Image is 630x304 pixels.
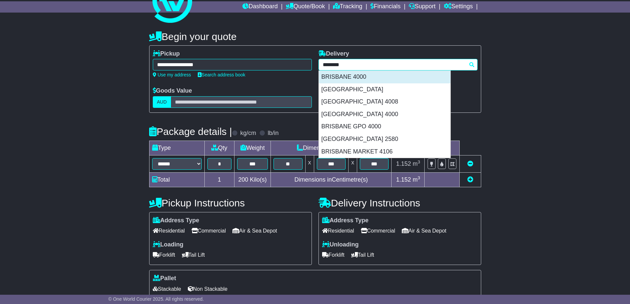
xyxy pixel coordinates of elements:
[188,284,228,294] span: Non Stackable
[467,176,473,183] a: Add new item
[351,250,374,260] span: Tail Lift
[396,160,411,167] span: 1.152
[318,197,481,208] h4: Delivery Instructions
[153,96,171,108] label: AUD
[271,172,392,187] td: Dimensions in Centimetre(s)
[153,275,176,282] label: Pallet
[318,50,349,58] label: Delivery
[198,72,245,77] a: Search address book
[153,72,191,77] a: Use my address
[396,176,411,183] span: 1.152
[234,172,271,187] td: Kilo(s)
[409,1,436,13] a: Support
[319,96,450,108] div: [GEOGRAPHIC_DATA] 4008
[322,217,369,224] label: Address Type
[444,1,473,13] a: Settings
[319,120,450,133] div: BRISBANE GPO 4000
[153,50,180,58] label: Pickup
[149,31,481,42] h4: Begin your quote
[402,226,446,236] span: Air & Sea Depot
[242,1,278,13] a: Dashboard
[418,159,420,164] sup: 3
[153,250,175,260] span: Forklift
[413,160,420,167] span: m
[149,141,204,155] td: Type
[318,59,478,70] typeahead: Please provide city
[319,71,450,83] div: BRISBANE 4000
[204,141,234,155] td: Qty
[153,241,184,248] label: Loading
[149,126,232,137] h4: Package details |
[286,1,325,13] a: Quote/Book
[182,250,205,260] span: Tail Lift
[232,226,277,236] span: Air & Sea Depot
[149,172,204,187] td: Total
[319,146,450,158] div: BRISBANE MARKET 4106
[319,83,450,96] div: [GEOGRAPHIC_DATA]
[234,141,271,155] td: Weight
[319,133,450,146] div: [GEOGRAPHIC_DATA] 2580
[413,176,420,183] span: m
[149,197,312,208] h4: Pickup Instructions
[204,172,234,187] td: 1
[333,1,362,13] a: Tracking
[153,226,185,236] span: Residential
[322,241,359,248] label: Unloading
[370,1,400,13] a: Financials
[271,141,392,155] td: Dimensions (L x W x H)
[361,226,395,236] span: Commercial
[153,284,181,294] span: Stackable
[418,175,420,180] sup: 3
[191,226,226,236] span: Commercial
[319,108,450,121] div: [GEOGRAPHIC_DATA] 4000
[305,155,314,172] td: x
[467,160,473,167] a: Remove this item
[348,155,357,172] td: x
[153,87,192,95] label: Goods Value
[240,130,256,137] label: kg/cm
[268,130,278,137] label: lb/in
[153,217,199,224] label: Address Type
[238,176,248,183] span: 200
[322,250,345,260] span: Forklift
[322,226,354,236] span: Residential
[108,296,204,302] span: © One World Courier 2025. All rights reserved.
